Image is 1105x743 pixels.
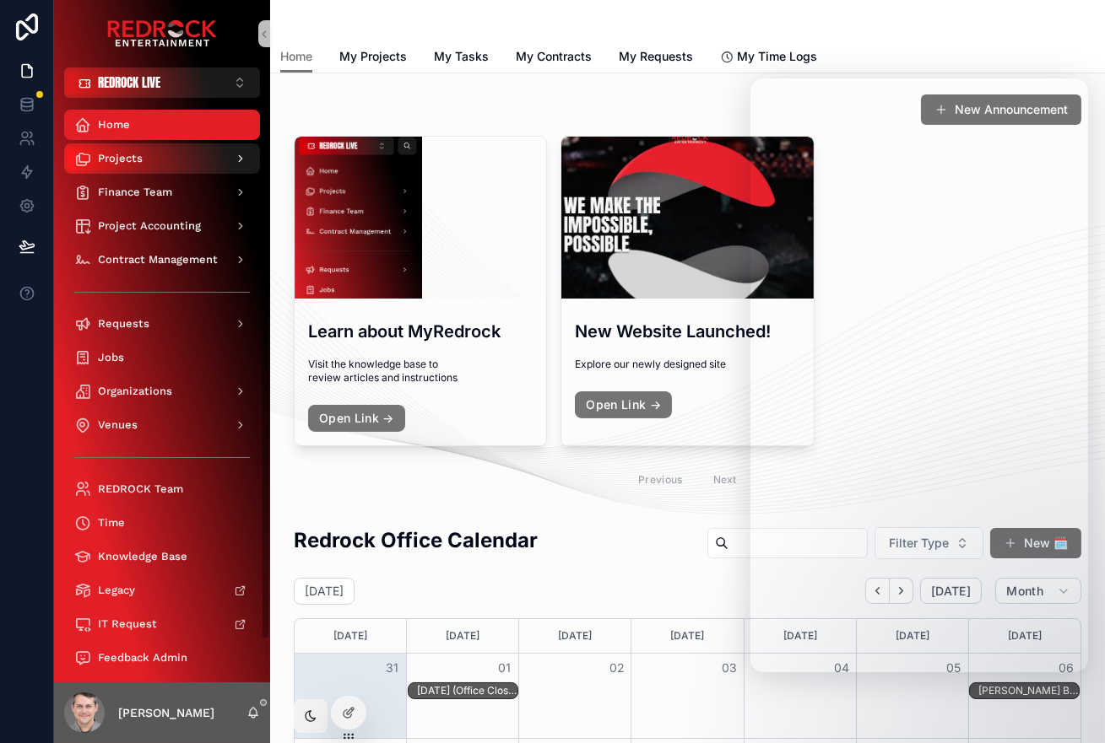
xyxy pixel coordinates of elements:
div: [DATE] [747,619,853,653]
h2: Redrock Office Calendar [294,526,538,554]
a: Home [64,110,260,140]
span: My Requests [619,48,693,65]
a: Open Link → [308,405,405,432]
h3: New Website Launched! [575,319,799,344]
span: Home [280,48,312,65]
span: Time [98,516,125,530]
div: ED KAUFFMAN BIRTHDAY [978,683,1079,698]
a: My Tasks [434,41,489,75]
a: REDROCK Team [64,474,260,504]
span: Jobs [98,351,124,364]
a: Project Accounting [64,211,260,241]
a: Finance Team [64,177,260,207]
a: Home [280,41,312,73]
div: scrollable content [54,98,270,682]
a: My Time Logs [720,41,817,75]
span: Feedback Admin [98,651,187,665]
button: Select Button [64,67,260,98]
a: Venues [64,410,260,440]
span: Legacy [98,584,135,597]
a: My Contracts [516,41,592,75]
p: [PERSON_NAME] [118,704,214,721]
a: Jobs [64,342,260,373]
span: My Projects [339,48,407,65]
span: Contract Management [98,253,218,267]
a: Contract Management [64,245,260,275]
a: Projects [64,143,260,174]
img: App logo [107,20,217,47]
iframe: Intercom live chat [750,78,1088,672]
h2: [DATE] [305,583,344,600]
button: 02 [607,658,627,678]
button: 31 [382,658,403,678]
div: [DATE] (Office Closed) [417,684,517,697]
a: Time [64,508,260,538]
a: Organizations [64,376,260,406]
span: Explore our newly designed site [575,358,799,371]
span: Visit the knowledge base to review articles and instructions [308,358,533,385]
a: Legacy [64,575,260,606]
span: Finance Team [98,186,172,199]
div: [PERSON_NAME] BIRTHDAY [978,684,1079,697]
div: [DATE] [297,619,404,653]
button: 03 [719,658,739,678]
span: Home [98,118,130,132]
div: Labor Day (Office Closed) [417,683,517,698]
a: My Requests [619,41,693,75]
a: New Website Launched!Explore our newly designed siteOpen Link → [561,136,814,446]
div: [DATE] [634,619,740,653]
button: 01 [495,658,515,678]
span: Projects [98,152,143,165]
span: REDROCK Team [98,482,183,496]
a: My Projects [339,41,407,75]
span: Knowledge Base [98,550,187,563]
h3: Learn about MyRedrock [308,319,533,344]
iframe: Intercom live chat [1048,686,1088,726]
a: Knowledge Base [64,541,260,572]
a: Feedback Admin [64,643,260,673]
div: Screenshot-2025-08-19-at-10.28.09-AM.png [561,137,813,299]
span: Organizations [98,385,172,398]
span: Venues [98,418,138,432]
span: IT Request [98,617,157,631]
span: My Tasks [434,48,489,65]
span: REDROCK LIVE [98,74,160,91]
a: Requests [64,309,260,339]
div: [DATE] [522,619,628,653]
a: Learn about MyRedrockVisit the knowledge base to review articles and instructionsOpen Link → [294,136,547,446]
div: Screenshot-2025-08-19-at-2.09.49-PM.png [295,137,546,299]
span: Requests [98,317,149,331]
span: My Contracts [516,48,592,65]
a: Open Link → [575,391,672,418]
a: IT Request [64,609,260,639]
span: My Time Logs [737,48,817,65]
span: Project Accounting [98,219,201,233]
div: [DATE] [409,619,516,653]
